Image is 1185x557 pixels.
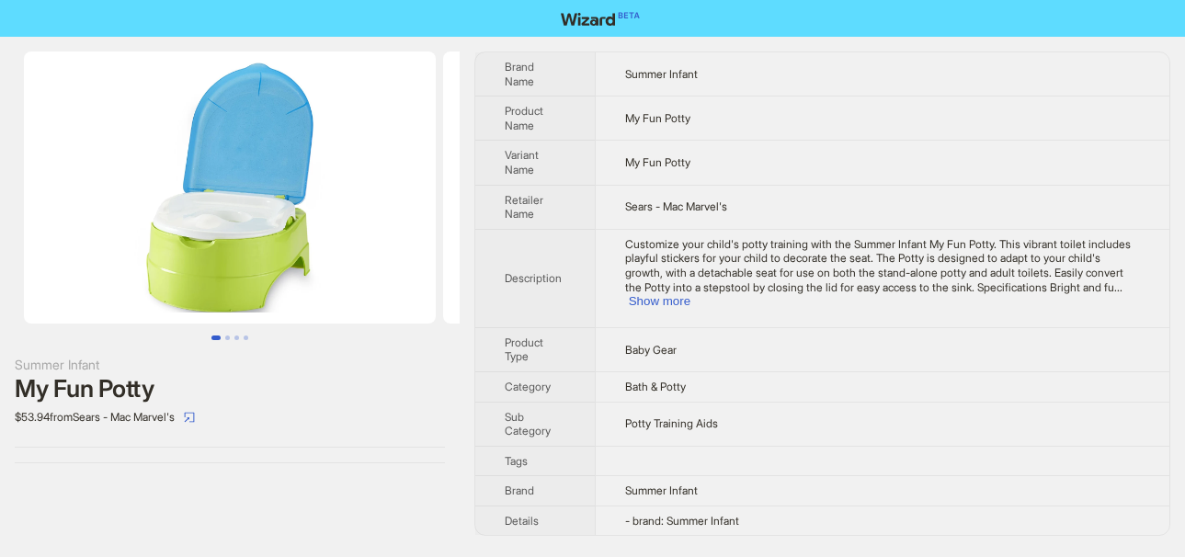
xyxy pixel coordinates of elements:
span: Summer Infant [625,67,698,81]
span: Bath & Potty [625,380,686,393]
span: My Fun Potty [625,111,690,125]
img: My Fun Potty My Fun Potty image 1 [24,51,436,324]
div: $53.94 from Sears - Mac Marvel's [15,403,445,432]
span: Sub Category [505,410,551,438]
div: My Fun Potty [15,375,445,403]
img: My Fun Potty My Fun Potty image 2 [443,51,855,324]
button: Go to slide 2 [225,335,230,340]
button: Go to slide 3 [234,335,239,340]
span: Retailer Name [505,193,543,222]
span: Description [505,271,562,285]
span: Sears - Mac Marvel's [625,199,727,213]
button: Go to slide 4 [244,335,248,340]
span: Baby Gear [625,343,677,357]
button: Go to slide 1 [211,335,221,340]
span: - brand: Summer Infant [625,514,739,528]
div: Summer Infant [15,355,445,375]
span: Details [505,514,539,528]
span: Product Type [505,335,543,364]
span: Variant Name [505,148,539,176]
span: Tags [505,454,528,468]
span: Category [505,380,551,393]
span: My Fun Potty [625,155,690,169]
span: Potty Training Aids [625,416,718,430]
div: Customize your child's potty training with the Summer Infant My Fun Potty. This vibrant toilet in... [625,237,1140,309]
span: Product Name [505,104,543,132]
span: Summer Infant [625,483,698,497]
span: select [184,412,195,423]
span: Brand [505,483,534,497]
button: Expand [629,294,690,308]
span: Customize your child's potty training with the Summer Infant My Fun Potty. This vibrant toilet in... [625,237,1131,294]
span: Brand Name [505,60,534,88]
span: ... [1114,280,1122,294]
